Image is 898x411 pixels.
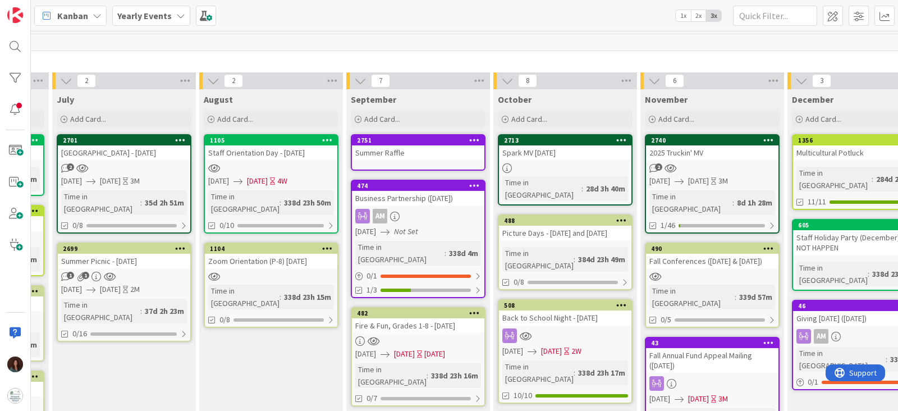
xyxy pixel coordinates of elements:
span: 2 [77,74,96,88]
span: : [280,197,281,209]
div: Spark MV [DATE] [499,145,631,160]
span: [DATE] [61,284,82,295]
div: 2713Spark MV [DATE] [499,135,631,160]
div: AM [814,329,828,344]
div: AM [352,209,484,223]
span: December [792,94,833,105]
span: 8 [518,74,537,88]
div: 1104 [210,245,337,253]
div: 2699Summer Picnic - [DATE] [58,244,190,268]
span: 1 [82,272,89,279]
span: 6 [665,74,684,88]
div: Time in [GEOGRAPHIC_DATA] [355,241,445,266]
img: RF [7,357,23,372]
a: 1105Staff Orientation Day - [DATE][DATE][DATE]4WTime in [GEOGRAPHIC_DATA]:338d 23h 50m0/10 [204,134,338,234]
div: 339d 57m [736,291,775,303]
div: 2699 [63,245,190,253]
div: Fall Annual Fund Appeal Mailing ([DATE]) [646,348,778,373]
span: November [645,94,688,105]
a: 482Fire & Fun, Grades 1-8 - [DATE][DATE][DATE][DATE]Time in [GEOGRAPHIC_DATA]:338d 23h 16m0/7 [351,307,485,407]
span: 0/10 [219,220,234,231]
span: : [581,182,583,195]
div: 2740 [646,135,778,145]
a: 488Picture Days - [DATE] and [DATE]Time in [GEOGRAPHIC_DATA]:384d 23h 49m0/8 [498,214,633,290]
div: 508Back to School Night - [DATE] [499,300,631,325]
div: 482 [352,308,484,318]
span: 2 [67,163,74,171]
span: [DATE] [688,175,709,187]
div: 474Business Partnership ([DATE]) [352,181,484,205]
div: Time in [GEOGRAPHIC_DATA] [61,299,140,323]
div: 488 [499,216,631,226]
div: 508 [499,300,631,310]
img: avatar [7,388,23,404]
span: [DATE] [61,175,82,187]
div: 1105 [205,135,337,145]
div: 2713 [499,135,631,145]
div: Back to School Night - [DATE] [499,310,631,325]
div: 8d 1h 28m [734,197,775,209]
div: 490 [646,244,778,254]
div: Time in [GEOGRAPHIC_DATA] [796,347,886,372]
span: : [732,197,734,209]
span: : [574,253,575,266]
div: 0/1 [352,269,484,283]
span: 1/46 [661,220,675,231]
div: 474 [357,182,484,190]
a: 1104Zoom Orientation (P-8) [DATE]Time in [GEOGRAPHIC_DATA]:338d 23h 15m0/8 [204,243,338,328]
span: : [868,268,869,280]
span: : [280,291,281,303]
span: [DATE] [649,393,670,405]
div: 1105 [210,136,337,144]
span: [DATE] [100,175,121,187]
span: 1/3 [366,284,377,296]
div: AM [373,209,387,223]
div: 490 [651,245,778,253]
span: [DATE] [208,175,229,187]
div: 384d 23h 49m [575,253,628,266]
div: 4W [277,175,287,187]
div: 338d 23h 17m [575,367,628,379]
span: [DATE] [394,348,415,360]
b: Yearly Events [117,10,172,21]
span: [DATE] [541,345,562,357]
span: Add Card... [511,114,547,124]
span: Add Card... [364,114,400,124]
div: 488 [504,217,631,225]
div: Picture Days - [DATE] and [DATE] [499,226,631,240]
div: 37d 2h 23m [142,305,187,317]
div: 1104 [205,244,337,254]
span: 11/11 [808,196,826,208]
div: 2701 [63,136,190,144]
span: Support [24,2,51,15]
div: Summer Picnic - [DATE] [58,254,190,268]
span: 3 [812,74,831,88]
span: 3x [706,10,721,21]
span: Add Card... [70,114,106,124]
span: 0/8 [219,314,230,326]
div: 43Fall Annual Fund Appeal Mailing ([DATE]) [646,338,778,373]
div: Time in [GEOGRAPHIC_DATA] [502,176,581,201]
div: Summer Raffle [352,145,484,160]
span: [DATE] [649,175,670,187]
span: : [427,369,428,382]
span: 0 / 1 [366,270,377,282]
span: : [872,173,873,185]
span: August [204,94,233,105]
span: 7 [371,74,390,88]
span: 1 [67,272,74,279]
span: [DATE] [100,284,121,295]
div: 338d 23h 50m [281,197,334,209]
span: : [445,247,446,259]
div: Staff Orientation Day - [DATE] [205,145,337,160]
div: Time in [GEOGRAPHIC_DATA] [796,167,872,191]
div: Time in [GEOGRAPHIC_DATA] [208,285,280,309]
span: 2x [691,10,706,21]
a: 474Business Partnership ([DATE])AM[DATE]Not SetTime in [GEOGRAPHIC_DATA]:338d 4m0/11/3 [351,180,485,298]
span: [DATE] [688,393,709,405]
span: September [351,94,396,105]
div: 35d 2h 51m [142,197,187,209]
div: 43 [651,339,778,347]
div: Fire & Fun, Grades 1-8 - [DATE] [352,318,484,333]
div: 1105Staff Orientation Day - [DATE] [205,135,337,160]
